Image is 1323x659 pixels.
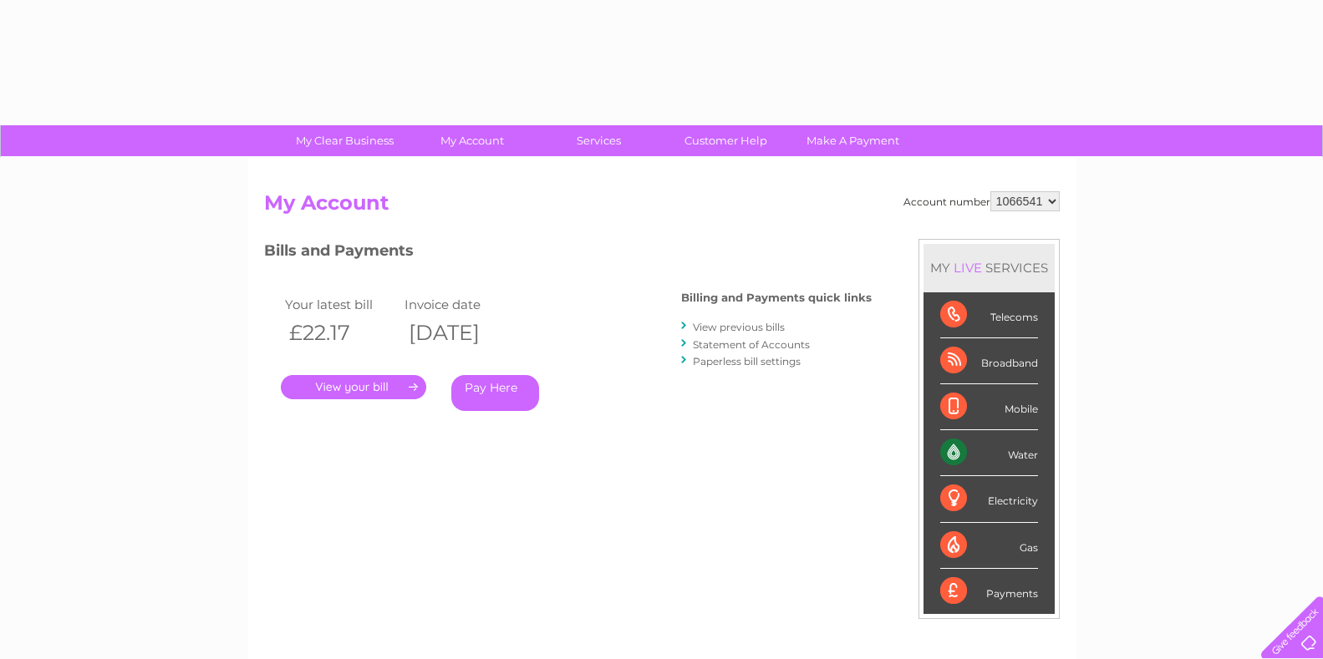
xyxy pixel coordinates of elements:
div: Account number [903,191,1060,211]
div: LIVE [950,260,985,276]
h2: My Account [264,191,1060,223]
div: Broadband [940,338,1038,384]
a: Services [530,125,668,156]
h4: Billing and Payments quick links [681,291,872,304]
div: Mobile [940,384,1038,430]
a: My Account [403,125,541,156]
h3: Bills and Payments [264,239,872,268]
th: [DATE] [400,316,521,350]
td: Invoice date [400,293,521,316]
a: View previous bills [693,321,785,333]
a: . [281,375,426,399]
a: My Clear Business [276,125,414,156]
a: Customer Help [657,125,795,156]
a: Pay Here [451,375,539,411]
td: Your latest bill [281,293,401,316]
th: £22.17 [281,316,401,350]
div: Gas [940,523,1038,569]
div: Telecoms [940,292,1038,338]
div: MY SERVICES [924,244,1055,291]
a: Statement of Accounts [693,338,810,351]
div: Electricity [940,476,1038,522]
div: Payments [940,569,1038,614]
a: Make A Payment [784,125,922,156]
a: Paperless bill settings [693,355,801,368]
div: Water [940,430,1038,476]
